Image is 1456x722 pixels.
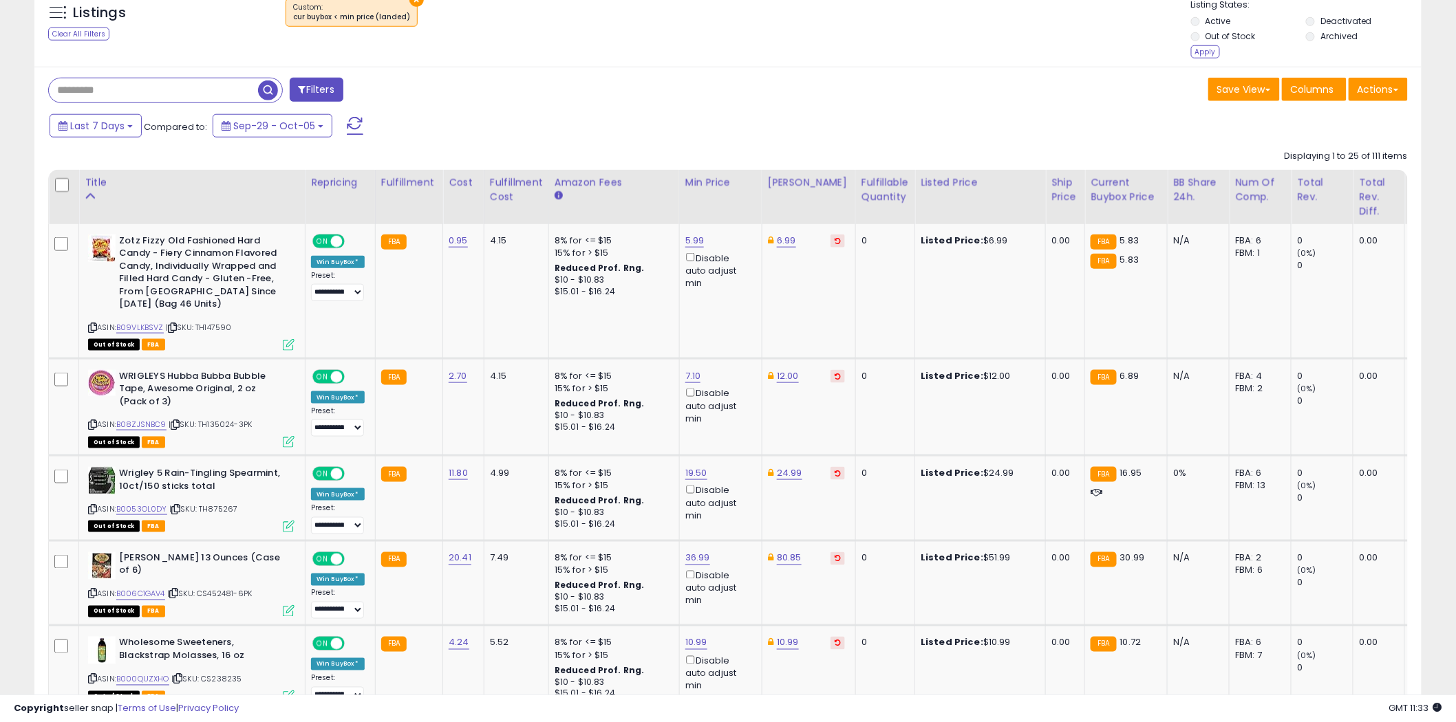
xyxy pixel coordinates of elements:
button: Actions [1349,78,1408,101]
small: FBA [381,370,407,385]
span: | SKU: TH135024-3PK [169,419,252,430]
small: FBA [1091,637,1116,652]
div: $24.99 [921,467,1035,479]
span: | SKU: TH875267 [169,503,238,514]
b: Reduced Prof. Rng. [555,397,645,409]
div: 8% for <= $15 [555,552,669,565]
div: $15.01 - $16.24 [555,422,669,433]
span: ON [314,638,331,650]
span: Compared to: [144,120,207,133]
label: Deactivated [1320,15,1372,27]
div: Disable auto adjust min [685,483,751,522]
div: 15% for > $15 [555,382,669,395]
small: FBA [381,467,407,482]
div: Min Price [685,175,756,190]
b: Reduced Prof. Rng. [555,494,645,506]
a: Terms of Use [118,701,176,714]
div: 0 [861,467,904,479]
div: 0 [1297,552,1353,565]
label: Active [1206,15,1231,27]
span: OFF [343,638,365,650]
div: 0.00 [1051,234,1074,247]
div: Apply [1191,45,1220,58]
div: 0.00 [1359,234,1394,247]
div: 0 [861,234,904,247]
span: | SKU: CS238235 [171,674,242,685]
div: FBA: 6 [1235,637,1281,649]
div: 15% for > $15 [555,565,669,577]
b: [PERSON_NAME] 13 Ounces (Case of 6) [119,552,286,581]
a: 24.99 [777,466,802,480]
span: ON [314,553,331,565]
div: Preset: [311,589,365,620]
span: All listings that are currently out of stock and unavailable for purchase on Amazon [88,437,140,448]
div: FBA: 2 [1235,552,1281,565]
div: 0.00 [1051,467,1074,479]
span: All listings that are currently out of stock and unavailable for purchase on Amazon [88,521,140,532]
button: Save View [1208,78,1280,101]
small: FBA [381,637,407,652]
div: ASIN: [88,467,295,531]
div: $10 - $10.83 [555,507,669,518]
div: Disable auto adjust min [685,568,751,607]
button: Filters [290,78,343,102]
div: FBM: 13 [1235,479,1281,492]
a: 19.50 [685,466,707,480]
img: 51qBb+Xi4bL._SL40_.jpg [88,467,116,494]
div: FBM: 6 [1235,565,1281,577]
div: $15.01 - $16.24 [555,604,669,615]
span: 6.89 [1120,369,1139,382]
div: 0.00 [1051,552,1074,565]
a: B08ZJSNBC9 [116,419,167,430]
b: Wholesome Sweeteners, Blackstrap Molasses, 16 oz [119,637,286,666]
a: B0053OL0DY [116,503,167,515]
div: Num of Comp. [1235,175,1285,204]
a: 20.41 [449,551,471,565]
div: 7.49 [490,552,538,565]
div: 15% for > $15 [555,650,669,662]
span: Columns [1291,83,1334,96]
div: FBA: 6 [1235,234,1281,247]
b: Reduced Prof. Rng. [555,262,645,274]
span: 2025-10-13 11:33 GMT [1389,701,1442,714]
div: Ship Price [1051,175,1079,204]
b: Listed Price: [921,234,983,247]
div: $6.99 [921,234,1035,247]
img: 31ijWSlqw6L._SL40_.jpg [88,637,116,664]
div: 0.00 [1359,467,1394,479]
span: | SKU: TH147590 [166,322,232,333]
span: 5.83 [1120,253,1139,266]
div: Cost [449,175,478,190]
div: Clear All Filters [48,28,109,41]
small: FBA [1091,552,1116,567]
span: FBA [142,437,165,448]
small: Amazon Fees. [555,190,563,202]
div: Disable auto adjust min [685,250,751,289]
div: Repricing [311,175,370,190]
div: $12.00 [921,370,1035,382]
span: OFF [343,371,365,382]
span: 5.83 [1120,234,1139,247]
div: 0.00 [1359,552,1394,565]
div: 0 [1297,370,1353,382]
div: 15% for > $15 [555,479,669,492]
div: $15.01 - $16.24 [555,286,669,298]
a: Privacy Policy [178,701,239,714]
label: Archived [1320,30,1358,42]
span: FBA [142,606,165,617]
div: Displaying 1 to 25 of 111 items [1285,150,1408,163]
a: 4.24 [449,636,469,650]
a: 2.70 [449,369,467,383]
div: FBA: 6 [1235,467,1281,479]
small: FBA [1091,370,1116,385]
span: All listings that are currently out of stock and unavailable for purchase on Amazon [88,606,140,617]
img: 51qpLXEmTaS._SL40_.jpg [88,552,116,580]
div: 8% for <= $15 [555,637,669,649]
div: Win BuyBox * [311,391,365,404]
div: FBM: 1 [1235,247,1281,259]
span: FBA [142,339,165,351]
span: ON [314,371,331,382]
div: $51.99 [921,552,1035,565]
span: Sep-29 - Oct-05 [233,119,315,133]
div: FBA: 4 [1235,370,1281,382]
